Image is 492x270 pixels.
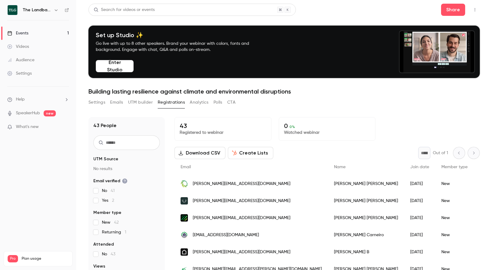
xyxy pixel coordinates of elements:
h1: 43 People [93,122,117,129]
div: [PERSON_NAME] B [328,243,404,261]
span: 42 [114,220,119,225]
span: Yes [102,197,114,204]
span: Join date [410,165,429,169]
span: No [102,188,115,194]
button: UTM builder [128,98,153,107]
button: Create Lists [228,147,273,159]
h6: The Landbanking Group [23,7,51,13]
img: realvalue.group [181,180,188,187]
span: 0 % [289,125,295,129]
span: Member type [441,165,468,169]
span: What's new [16,124,39,130]
button: Share [441,4,465,16]
div: Settings [7,70,32,76]
div: [DATE] [404,192,435,209]
button: Emails [110,98,123,107]
span: [PERSON_NAME][EMAIL_ADDRESS][DOMAIN_NAME] [193,215,290,221]
div: [DATE] [404,243,435,261]
span: Attended [93,241,114,247]
button: Settings [88,98,105,107]
div: New [435,243,474,261]
a: SpeakerHub [16,110,40,116]
div: New [435,209,474,226]
button: CTA [227,98,235,107]
button: Polls [214,98,222,107]
button: Download CSV [174,147,225,159]
p: Go live with up to 8 other speakers. Brand your webinar with colors, fonts and background. Engage... [96,41,264,53]
div: Audience [7,57,34,63]
div: Search for videos or events [94,7,155,13]
span: 41 [111,189,115,193]
img: vcallc.net [181,248,188,256]
div: [PERSON_NAME] [PERSON_NAME] [328,209,404,226]
div: [DATE] [404,226,435,243]
div: [DATE] [404,209,435,226]
img: The Landbanking Group [8,5,17,15]
p: Registered to webinar [180,130,266,136]
span: Returning [102,229,126,235]
span: Email verified [93,178,127,184]
span: Member type [93,210,121,216]
p: No results [93,166,160,172]
span: UTM Source [93,156,118,162]
p: Out of 1 [433,150,448,156]
button: Registrations [158,98,185,107]
span: [PERSON_NAME][EMAIL_ADDRESS][DOMAIN_NAME] [193,249,290,255]
div: [PERSON_NAME] [PERSON_NAME] [328,192,404,209]
span: Email [181,165,191,169]
span: Plan usage [22,256,69,261]
button: Enter Studio [96,60,134,72]
p: 0 [284,122,371,130]
img: merit-estates.co.uk [181,197,188,204]
h4: Set up Studio ✨ [96,31,264,39]
h1: Building lasting resilience against climate and environmental disruptions [88,88,480,95]
div: New [435,192,474,209]
li: help-dropdown-opener [7,96,69,103]
span: No [102,251,115,257]
p: 43 [180,122,266,130]
img: nativas.ar [181,214,188,222]
span: 43 [111,252,115,256]
span: [PERSON_NAME][EMAIL_ADDRESS][DOMAIN_NAME] [193,198,290,204]
div: Videos [7,44,29,50]
div: Events [7,30,28,36]
div: New [435,226,474,243]
span: [PERSON_NAME][EMAIL_ADDRESS][DOMAIN_NAME] [193,181,290,187]
span: new [44,110,56,116]
div: [PERSON_NAME] Carneiro [328,226,404,243]
span: Name [334,165,346,169]
span: Help [16,96,25,103]
span: 2 [112,198,114,203]
div: New [435,175,474,192]
span: Views [93,263,105,269]
img: wbcsd.org [181,231,188,239]
span: New [102,219,119,226]
span: Pro [8,255,18,262]
p: Watched webinar [284,130,371,136]
span: 1 [125,230,126,234]
div: [DATE] [404,175,435,192]
span: [EMAIL_ADDRESS][DOMAIN_NAME] [193,232,259,238]
div: [PERSON_NAME] [PERSON_NAME] [328,175,404,192]
button: Analytics [190,98,209,107]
